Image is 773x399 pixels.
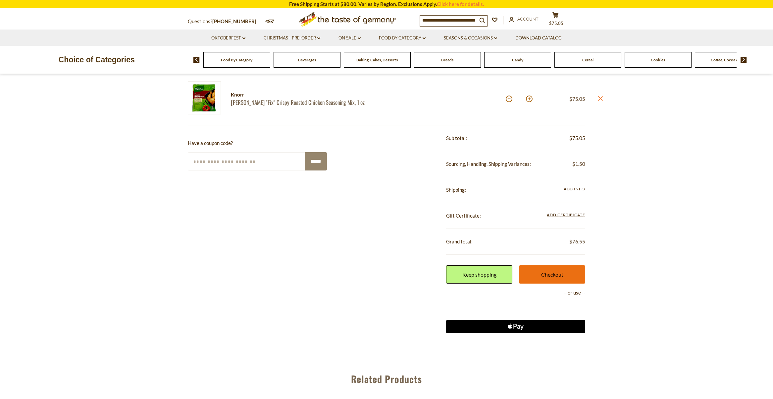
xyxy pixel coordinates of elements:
[509,16,539,23] a: Account
[569,96,585,102] span: $75.05
[711,57,746,62] a: Coffee, Cocoa & Tea
[437,1,484,7] a: Click here for details.
[515,34,562,42] a: Download Catalog
[379,34,426,42] a: Food By Category
[569,134,585,142] span: $75.05
[231,99,375,106] a: [PERSON_NAME] "Fix" Crispy Roasted Chicken Seasoning Mix, 1 oz
[446,213,481,219] span: Gift Certificate:
[444,34,497,42] a: Seasons & Occasions
[446,238,473,244] span: Grand total:
[298,57,316,62] a: Beverages
[582,57,593,62] a: Cereal
[188,17,261,26] p: Questions?
[193,57,200,63] img: previous arrow
[651,57,665,62] a: Cookies
[549,21,563,26] span: $75.05
[338,34,361,42] a: On Sale
[441,57,453,62] a: Breads
[446,302,585,315] iframe: PayPal-paypal
[519,265,585,284] a: Checkout
[545,12,565,29] button: $75.05
[446,187,466,193] span: Shipping:
[564,186,585,191] span: Add Info
[446,265,512,284] a: Keep shopping
[231,91,375,99] div: Knorr
[156,364,617,391] div: Related Products
[569,237,585,246] span: $76.55
[211,34,245,42] a: Oktoberfest
[212,18,256,24] a: [PHONE_NUMBER]
[264,34,320,42] a: Christmas - PRE-ORDER
[446,135,467,141] span: Sub total:
[547,212,585,219] span: Add Certificate
[188,81,221,114] img: Knorr "Fix" Crispy Roasted Chicken Seasoning Mix, 1 oz
[517,16,539,22] span: Account
[572,160,585,168] span: $1.50
[446,161,531,167] span: Sourcing, Handling, Shipping Variances:
[741,57,747,63] img: next arrow
[356,57,398,62] a: Baking, Cakes, Desserts
[446,289,585,297] p: -- or use --
[221,57,252,62] a: Food By Category
[188,139,327,147] p: Have a coupon code?
[512,57,523,62] a: Candy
